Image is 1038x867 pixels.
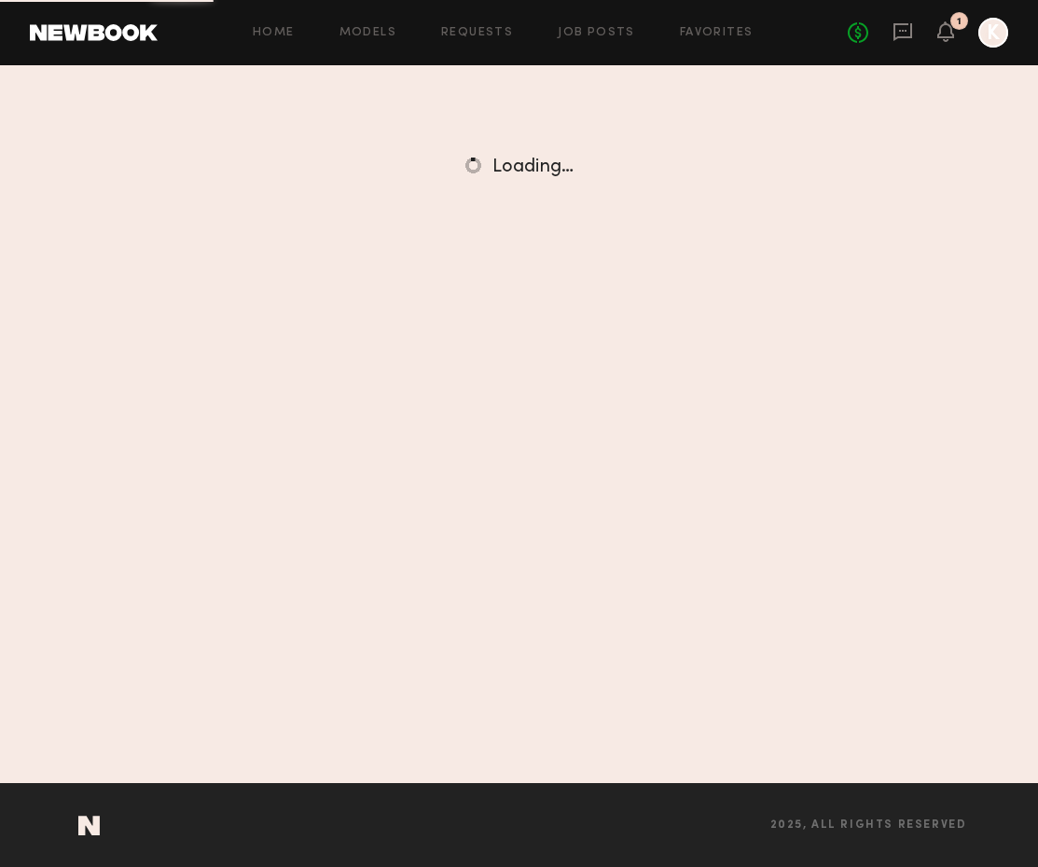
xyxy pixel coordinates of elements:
div: 1 [957,17,962,27]
a: K [978,18,1008,48]
a: Models [339,27,396,39]
a: Home [253,27,295,39]
span: Loading… [492,158,574,176]
span: 2025, all rights reserved [770,819,967,832]
a: Job Posts [558,27,635,39]
a: Favorites [680,27,754,39]
a: Requests [441,27,513,39]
